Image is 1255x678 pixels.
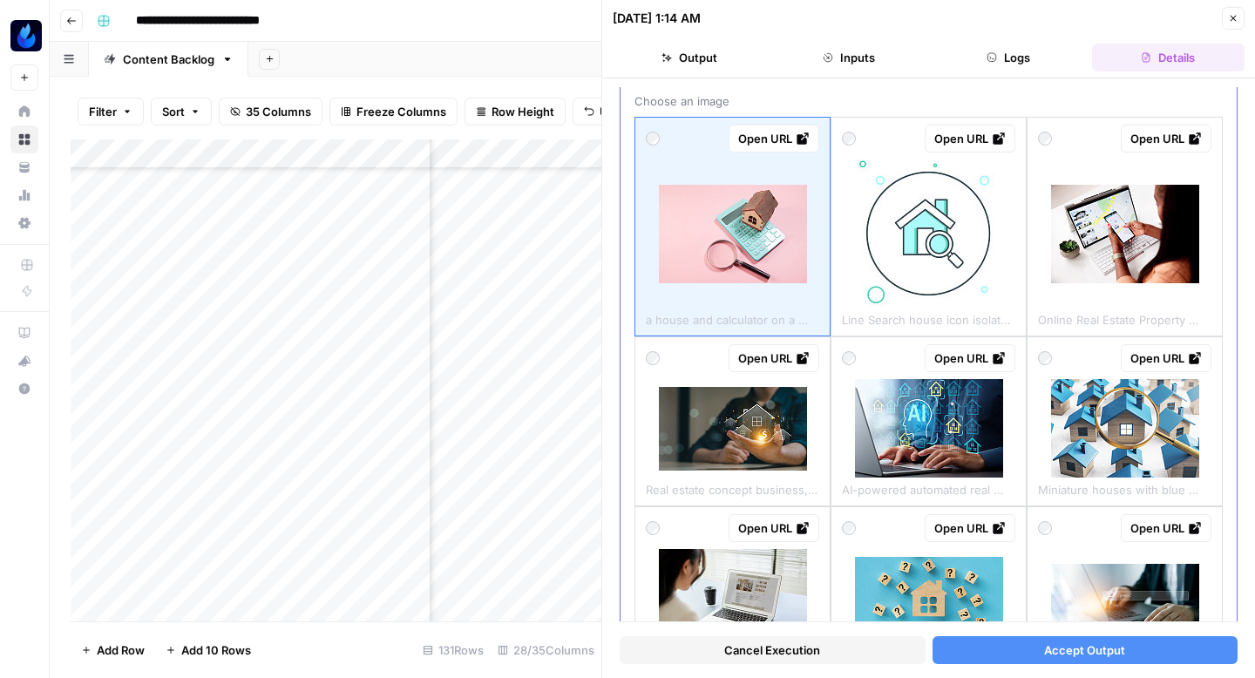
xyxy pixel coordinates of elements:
span: 35 Columns [246,103,311,120]
button: Freeze Columns [329,98,458,125]
span: Row Height [492,103,554,120]
button: Inputs [772,44,925,71]
div: Open URL [1130,130,1202,147]
img: person-clicking-internet-search-page-on-touch-screen-searching-information-on-internet-seo.jpg [1051,564,1199,633]
a: Open URL [1121,344,1211,372]
div: [DATE] 1:14 AM [613,10,701,27]
img: line-search-house-icon-isolated-on-white-background-real-estate-symbol-of-a-house-under.jpg [855,159,1003,308]
div: Open URL [738,130,810,147]
div: 28/35 Columns [491,636,601,664]
a: Open URL [729,514,819,542]
img: AgentFire Content Logo [10,20,42,51]
button: Output [613,44,765,71]
a: Usage [10,181,38,209]
img: asian-women-viewing-real-estate-websites-on-a-computer.jpg [659,549,807,647]
img: online-real-estate-property-search.jpg [1051,185,1199,283]
div: What's new? [11,348,37,374]
a: AirOps Academy [10,319,38,347]
a: Content Backlog [89,42,248,77]
span: a house and calculator on a blue background with a house model. [646,308,819,329]
span: AI-powered automated real estate analytics and property valuation. Intelligent property managemen... [842,478,1015,498]
img: house-searching-concept-with-wooden-blocks-symbolizing-real-estate-and-property-hunt.jpg [855,557,1003,641]
button: 35 Columns [219,98,322,125]
a: Open URL [925,344,1015,372]
a: Open URL [1121,125,1211,153]
div: Open URL [1130,519,1202,537]
a: Open URL [1121,514,1211,542]
div: Open URL [934,349,1006,367]
div: Open URL [738,349,810,367]
button: What's new? [10,347,38,375]
div: Open URL [934,519,1006,537]
span: Filter [89,103,117,120]
span: Accept Output [1044,641,1125,659]
button: Filter [78,98,144,125]
button: Logs [933,44,1085,71]
a: Open URL [729,125,819,153]
button: Help + Support [10,375,38,403]
img: real-estate-concept-business-home-insurance-and-real-estate-protection-real-estate-investment.jpg [659,387,807,471]
a: Browse [10,125,38,153]
span: Sort [162,103,185,120]
div: Open URL [738,519,810,537]
button: Add Row [71,636,155,664]
span: Real estate concept business, home insurance and real estate protection. Real estate investment c... [646,478,819,498]
a: Your Data [10,153,38,181]
button: Details [1092,44,1245,71]
div: Content Backlog [123,51,214,68]
span: Miniature houses with blue roofs and a magnifying glass focusing on one, illustrating real estate... [1038,478,1211,498]
button: Cancel Execution [620,636,926,664]
a: Open URL [925,125,1015,153]
button: Workspace: AgentFire Content [10,14,38,58]
button: Row Height [465,98,566,125]
img: ai-powered-automated-real-estate-analytics-and-property-valuation-intelligent-property.jpg [855,379,1003,478]
div: Open URL [1130,349,1202,367]
a: Open URL [729,344,819,372]
button: Sort [151,98,212,125]
div: 131 Rows [416,636,491,664]
span: Add 10 Rows [181,641,251,659]
span: Freeze Columns [356,103,446,120]
button: Undo [573,98,641,125]
div: Open URL [934,130,1006,147]
button: Add 10 Rows [155,636,261,664]
a: Settings [10,209,38,237]
span: Line Search house icon isolated on white background. Real estate symbol of a house under magnifyi... [842,308,1015,329]
a: Home [10,98,38,125]
span: Add Row [97,641,145,659]
button: Accept Output [933,636,1238,664]
img: miniature-houses-with-blue-roofs-and-a-magnifying-glass-focusing-on-one-illustrating-real.jpg [1051,379,1199,478]
img: a-house-and-calculator-on-a-blue-background-with-a-house-model.jpg [659,185,807,283]
span: Cancel Execution [724,641,820,659]
span: Choose an image [634,92,1223,110]
span: Online Real Estate Property Search [1038,308,1211,329]
a: Open URL [925,514,1015,542]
